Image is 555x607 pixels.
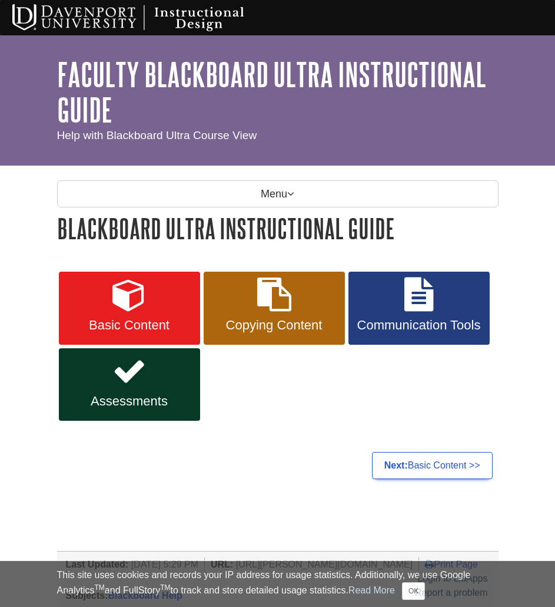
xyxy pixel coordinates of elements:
span: Last Updated: [66,559,129,569]
img: Davenport University Instructional Design [3,3,285,32]
a: Print Page [425,559,478,569]
p: Menu [57,180,498,207]
span: Copying Content [212,318,336,333]
sup: TM [160,583,170,592]
h1: Blackboard Ultra Instructional Guide [57,213,498,243]
button: Close [402,582,425,600]
strong: Next: [384,460,408,470]
i: Print Page [425,559,434,569]
span: Help with Blackboard Ultra Course View [57,129,257,141]
a: Next:Basic Content >> [372,452,493,479]
a: Assessments [59,348,200,421]
div: This site uses cookies and records your IP address for usage statistics. Additionally, we use Goo... [57,568,498,600]
sup: TM [95,583,105,592]
a: Basic Content [59,272,200,345]
span: Communication Tools [357,318,481,333]
span: Basic Content [68,318,191,333]
a: Read More [348,585,395,595]
a: Faculty Blackboard Ultra Instructional Guide [57,56,486,128]
a: Communication Tools [348,272,490,345]
span: Assessments [68,394,191,409]
span: URL: [211,559,233,569]
span: [URL][PERSON_NAME][DOMAIN_NAME] [236,559,413,569]
span: [DATE] 5:29 PM [131,559,198,569]
a: Copying Content [204,272,345,345]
